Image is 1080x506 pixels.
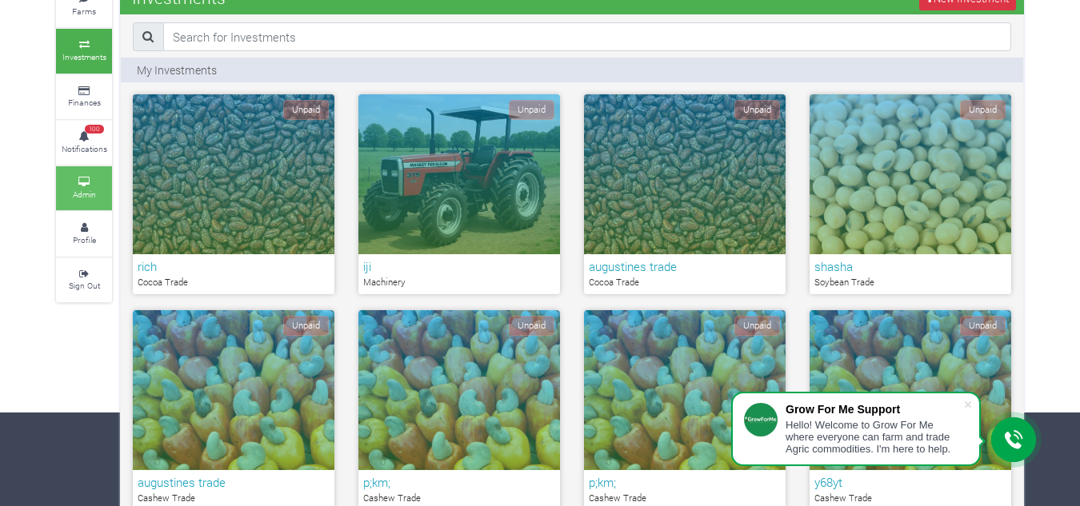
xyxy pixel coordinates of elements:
a: Unpaid rich Cocoa Trade [133,94,334,294]
h6: shasha [814,259,1006,273]
span: 100 [85,125,104,134]
small: Profile [73,234,96,245]
span: Unpaid [960,316,1006,336]
p: Cashew Trade [138,492,330,505]
span: Unpaid [283,316,329,336]
a: Finances [56,75,112,119]
span: Unpaid [960,100,1006,120]
p: My Investments [137,62,217,78]
p: Cashew Trade [363,492,555,505]
a: Unpaid augustines trade Cocoa Trade [584,94,786,294]
input: Search for Investments [163,22,1011,51]
p: Machinery [363,276,555,289]
div: Hello! Welcome to Grow For Me where everyone can farm and trade Agric commodities. I'm here to help. [786,419,963,455]
h6: p;km; [363,475,555,489]
h6: rich [138,259,330,273]
small: Sign Out [69,280,100,291]
h6: y68yt [814,475,1006,489]
p: Cocoa Trade [589,276,781,289]
p: Cashew Trade [814,492,1006,505]
span: Unpaid [283,100,329,120]
h6: iji [363,259,555,273]
a: Admin [56,166,112,210]
a: Profile [56,212,112,256]
a: Unpaid shasha Soybean Trade [810,94,1011,294]
p: Cashew Trade [589,492,781,505]
small: Farms [72,6,96,17]
a: Unpaid iji Machinery [358,94,560,294]
span: Unpaid [509,100,554,120]
p: Soybean Trade [814,276,1006,289]
p: Cocoa Trade [138,276,330,289]
h6: augustines trade [138,475,330,489]
h6: p;km; [589,475,781,489]
span: Unpaid [509,316,554,336]
small: Notifications [62,143,107,154]
h6: augustines trade [589,259,781,273]
a: Sign Out [56,258,112,302]
small: Admin [73,189,96,200]
div: Grow For Me Support [786,403,963,416]
a: 100 Notifications [56,121,112,165]
span: Unpaid [734,100,780,120]
a: Investments [56,29,112,73]
small: Finances [68,97,101,108]
small: Investments [62,51,106,62]
span: Unpaid [734,316,780,336]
